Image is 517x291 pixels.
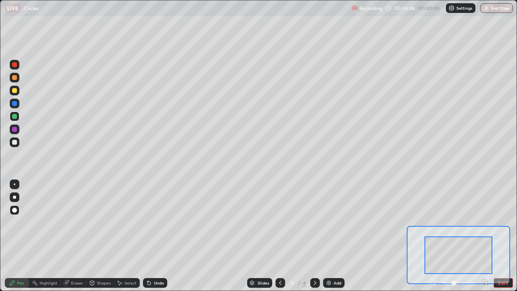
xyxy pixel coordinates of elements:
[288,280,296,285] div: 4
[326,280,332,286] img: add-slide-button
[17,281,24,285] div: Pen
[7,5,18,11] p: LIVE
[124,281,137,285] div: Select
[334,281,341,285] div: Add
[480,3,513,13] button: End Class
[24,5,39,11] p: Circles
[351,5,358,11] img: recording.375f2c34.svg
[302,279,307,287] div: 4
[494,278,513,288] button: EXIT
[40,281,57,285] div: Highlight
[359,5,382,11] p: Recording
[258,281,269,285] div: Slides
[448,5,455,11] img: class-settings-icons
[483,5,490,11] img: end-class-cross
[456,6,472,10] p: Settings
[154,281,164,285] div: Undo
[298,280,301,285] div: /
[71,281,83,285] div: Eraser
[97,281,111,285] div: Shapes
